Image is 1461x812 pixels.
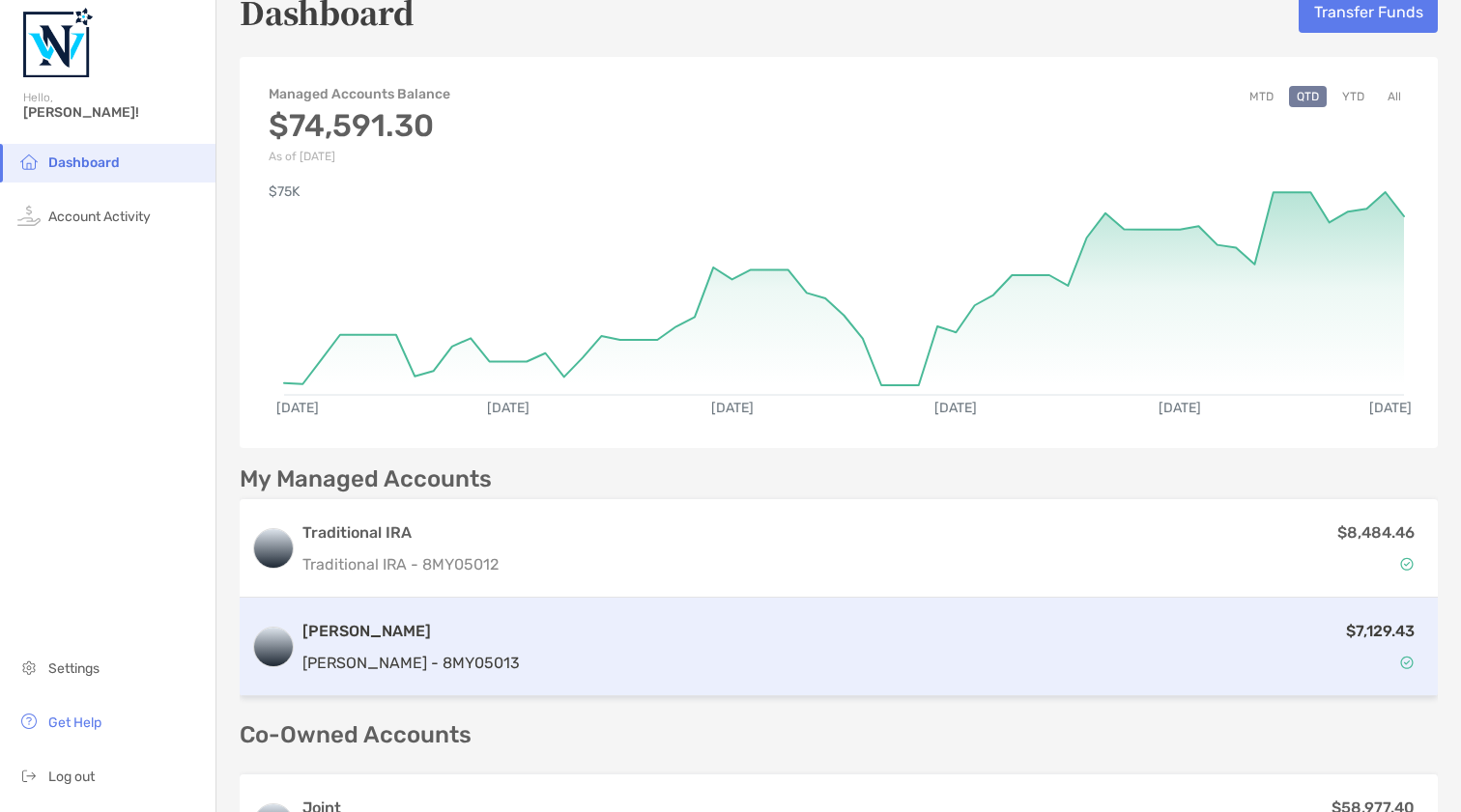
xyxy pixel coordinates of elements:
[23,8,93,77] img: Zoe Logo
[934,400,977,416] text: [DATE]
[1400,656,1414,669] img: Account Status icon
[48,660,100,677] span: Settings
[17,710,41,733] img: get-help icon
[48,714,101,731] span: Get Help
[269,183,301,200] text: $75K
[1159,400,1201,416] text: [DATE]
[23,104,204,121] span: [PERSON_NAME]!
[302,620,520,643] h3: [PERSON_NAME]
[269,150,450,163] p: As of [DATE]
[1400,557,1414,571] img: Account Status icon
[17,204,41,227] img: activity icon
[1337,520,1415,545] p: $8,484.46
[240,467,492,491] p: My Managed Accounts
[48,209,151,225] span: Account Activity
[276,400,319,416] text: [DATE]
[240,723,1438,747] p: Co-Owned Accounts
[17,150,41,173] img: household icon
[1380,86,1409,107] button: All
[1369,400,1412,416] text: [DATE]
[1289,86,1327,107] button: QTD
[17,764,41,787] img: logout icon
[302,552,499,576] p: Traditional IRA - 8MY05012
[1334,86,1372,107] button: YTD
[17,656,41,679] img: settings icon
[1346,619,1415,643] p: $7,129.43
[487,400,530,416] text: [DATE]
[254,628,293,666] img: logo account
[254,529,293,568] img: logo account
[48,154,120,171] span: Dashboard
[269,86,450,102] h4: Managed Accounts Balance
[48,769,95,785] span: Log out
[711,400,754,416] text: [DATE]
[269,107,450,144] h3: $74,591.30
[302,651,520,675] p: [PERSON_NAME] - 8MY05013
[302,521,499,545] h3: Traditional IRA
[1242,86,1281,107] button: MTD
